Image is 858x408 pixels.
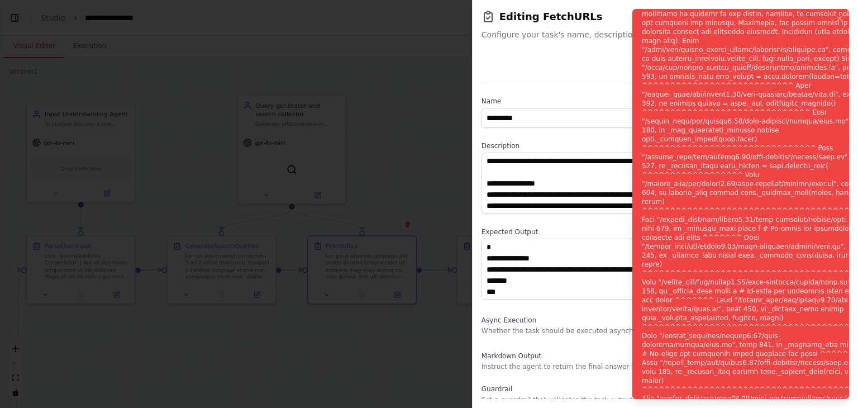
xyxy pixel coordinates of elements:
p: Instruct the agent to return the final answer formatted in [GEOGRAPHIC_DATA] [482,362,746,371]
span: Configure your task's name, description, and expected output. [482,29,849,40]
label: Expected Output [482,227,849,236]
p: Whether the task should be executed asynchronously. [482,326,663,335]
label: Description [482,141,849,150]
span: Async Execution [482,316,536,324]
span: Markdown Output [482,352,541,360]
label: Guardrail [482,385,849,393]
p: Set a guardrail that validates the task output against a set of rules. [482,396,849,405]
label: Name [482,97,849,106]
h2: Editing FetchURLs [482,9,849,25]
